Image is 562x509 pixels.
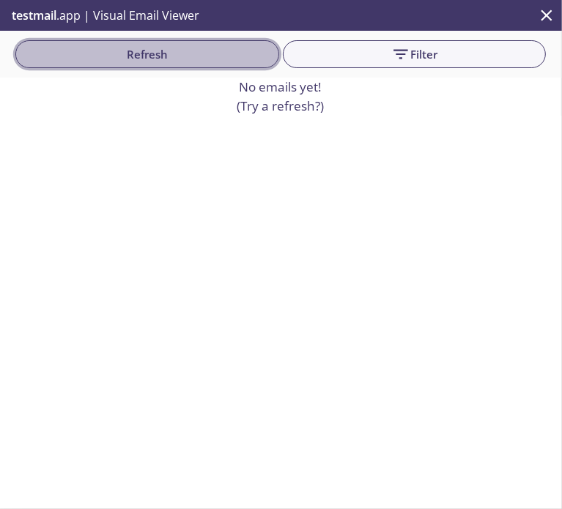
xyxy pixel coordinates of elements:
[237,78,325,115] p: No emails yet! (Try a refresh?)
[27,45,267,64] span: Refresh
[15,40,279,68] button: Refresh
[295,45,535,64] span: Filter
[283,40,547,68] button: Filter
[12,7,56,23] span: testmail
